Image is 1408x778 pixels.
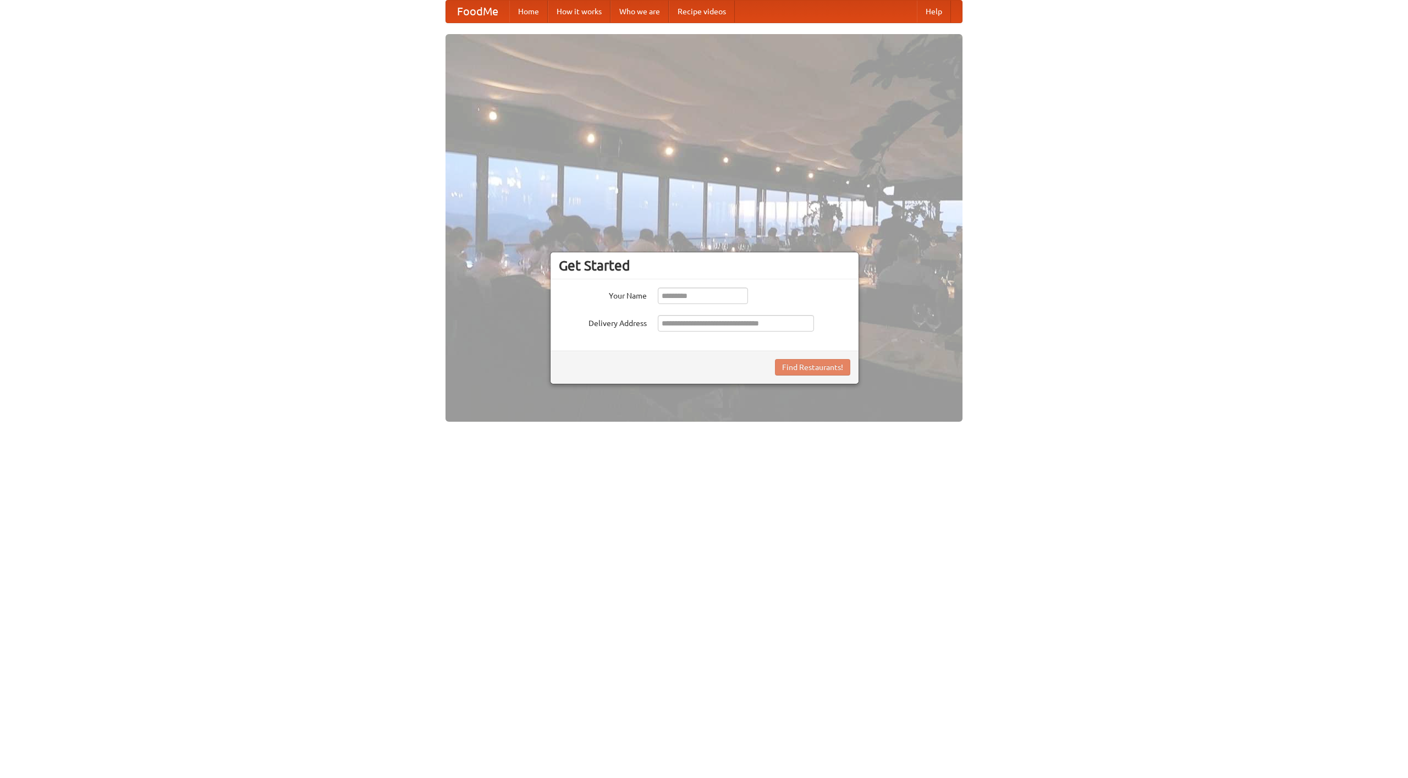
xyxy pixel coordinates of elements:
a: Recipe videos [669,1,735,23]
a: Help [917,1,951,23]
a: How it works [548,1,610,23]
a: Who we are [610,1,669,23]
button: Find Restaurants! [775,359,850,376]
a: Home [509,1,548,23]
a: FoodMe [446,1,509,23]
label: Your Name [559,288,647,301]
label: Delivery Address [559,315,647,329]
h3: Get Started [559,257,850,274]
